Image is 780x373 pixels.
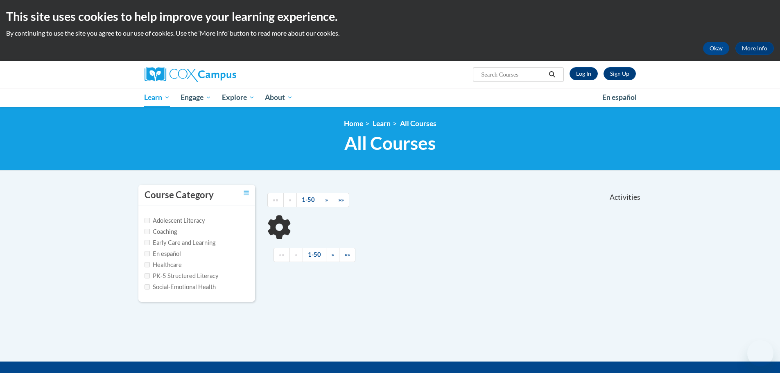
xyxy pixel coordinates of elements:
[570,67,598,80] a: Log In
[338,196,344,203] span: »»
[267,193,284,207] a: Begining
[325,196,328,203] span: »
[145,283,216,292] label: Social-Emotional Health
[145,260,182,269] label: Healthcare
[144,93,170,102] span: Learn
[139,88,176,107] a: Learn
[344,119,363,128] a: Home
[217,88,260,107] a: Explore
[175,88,217,107] a: Engage
[602,93,637,102] span: En español
[145,251,150,256] input: Checkbox for Options
[145,271,219,280] label: PK-5 Structured Literacy
[320,193,333,207] a: Next
[145,249,181,258] label: En español
[283,193,297,207] a: Previous
[303,248,326,262] a: 1-50
[331,251,334,258] span: »
[289,248,303,262] a: Previous
[373,119,391,128] a: Learn
[273,196,278,203] span: ««
[339,248,355,262] a: End
[546,70,558,79] button: Search
[597,89,642,106] a: En español
[145,227,177,236] label: Coaching
[145,189,214,201] h3: Course Category
[604,67,636,80] a: Register
[145,240,150,245] input: Checkbox for Options
[274,248,290,262] a: Begining
[703,42,729,55] button: Okay
[145,262,150,267] input: Checkbox for Options
[333,193,349,207] a: End
[244,189,249,198] a: Toggle collapse
[145,67,236,82] img: Cox Campus
[181,93,211,102] span: Engage
[265,93,293,102] span: About
[222,93,255,102] span: Explore
[610,193,640,202] span: Activities
[132,88,648,107] div: Main menu
[344,132,436,154] span: All Courses
[400,119,436,128] a: All Courses
[296,193,320,207] a: 1-50
[735,42,774,55] a: More Info
[480,70,546,79] input: Search Courses
[145,284,150,289] input: Checkbox for Options
[145,273,150,278] input: Checkbox for Options
[260,88,298,107] a: About
[326,248,339,262] a: Next
[295,251,298,258] span: «
[145,218,150,223] input: Checkbox for Options
[6,8,774,25] h2: This site uses cookies to help improve your learning experience.
[279,251,285,258] span: ««
[289,196,292,203] span: «
[145,229,150,234] input: Checkbox for Options
[145,67,300,82] a: Cox Campus
[6,29,774,38] p: By continuing to use the site you agree to our use of cookies. Use the ‘More info’ button to read...
[145,216,205,225] label: Adolescent Literacy
[145,238,215,247] label: Early Care and Learning
[747,340,773,366] iframe: Button to launch messaging window
[344,251,350,258] span: »»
